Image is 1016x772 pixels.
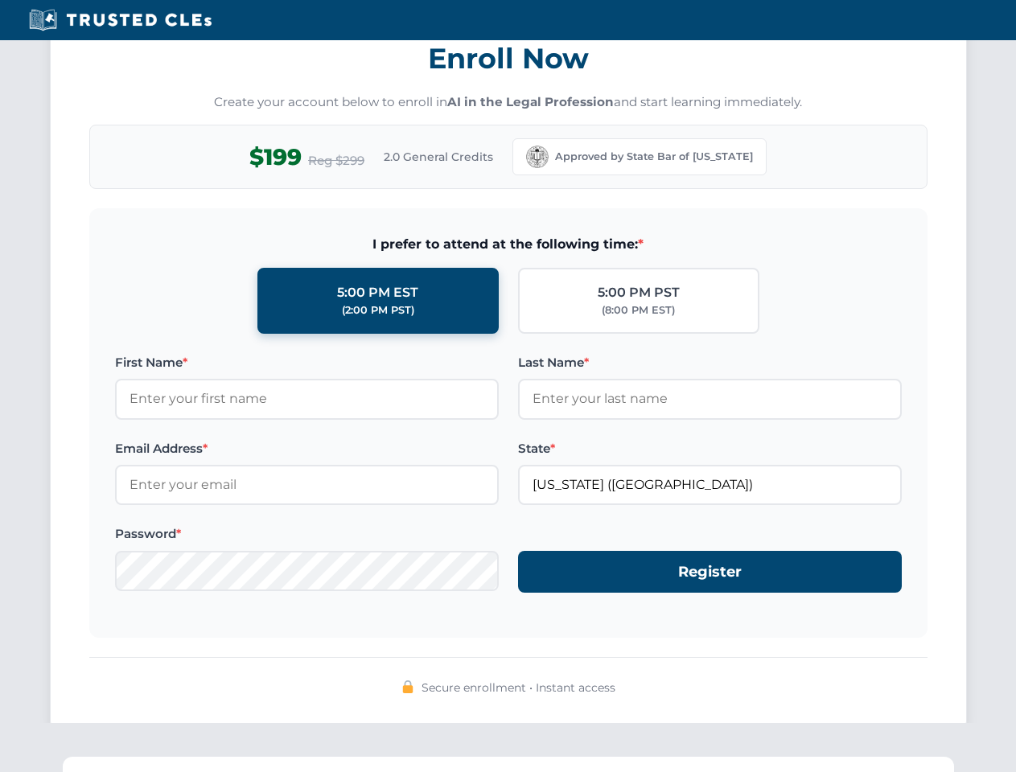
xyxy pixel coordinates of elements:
[518,439,902,458] label: State
[384,148,493,166] span: 2.0 General Credits
[526,146,549,168] img: California Bar
[555,149,753,165] span: Approved by State Bar of [US_STATE]
[518,551,902,593] button: Register
[598,282,680,303] div: 5:00 PM PST
[115,524,499,544] label: Password
[89,33,928,84] h3: Enroll Now
[602,302,675,318] div: (8:00 PM EST)
[447,94,614,109] strong: AI in the Legal Profession
[518,353,902,372] label: Last Name
[24,8,216,32] img: Trusted CLEs
[115,234,902,255] span: I prefer to attend at the following time:
[337,282,418,303] div: 5:00 PM EST
[115,379,499,419] input: Enter your first name
[115,465,499,505] input: Enter your email
[308,151,364,170] span: Reg $299
[115,353,499,372] label: First Name
[249,139,302,175] span: $199
[89,93,928,112] p: Create your account below to enroll in and start learning immediately.
[342,302,414,318] div: (2:00 PM PST)
[518,465,902,505] input: California (CA)
[401,680,414,693] img: 🔒
[115,439,499,458] label: Email Address
[518,379,902,419] input: Enter your last name
[422,679,615,696] span: Secure enrollment • Instant access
